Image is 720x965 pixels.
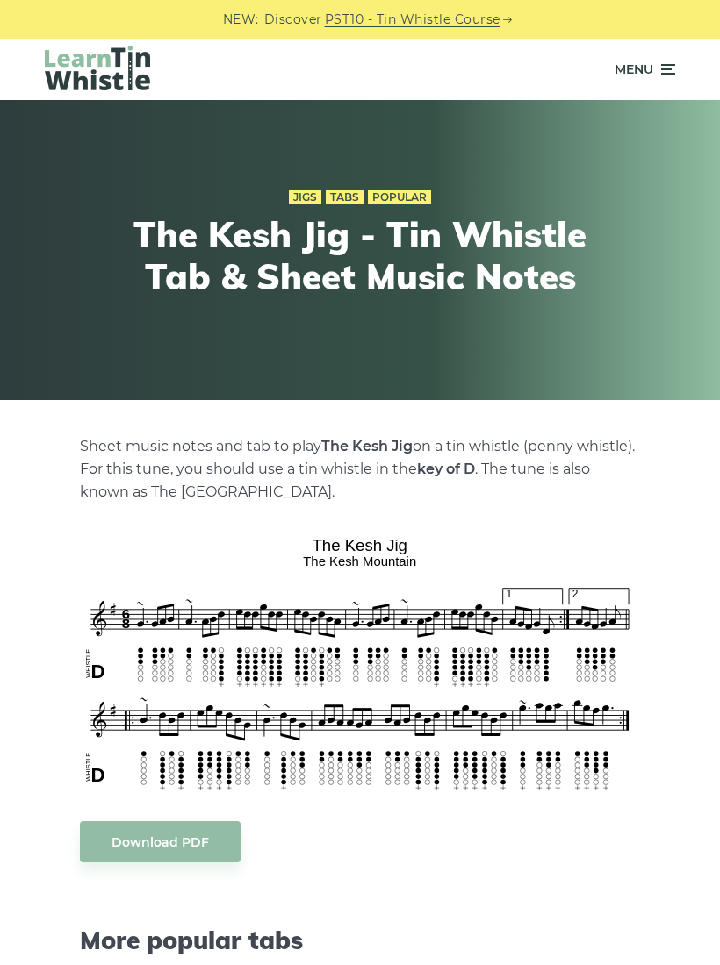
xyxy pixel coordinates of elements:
[80,821,241,862] a: Download PDF
[368,190,431,204] a: Popular
[80,926,640,955] span: More popular tabs
[80,530,640,795] img: The Kesh Jig Tin Whistle Tabs & Sheet Music
[417,461,475,477] strong: key of D
[326,190,364,204] a: Tabs
[321,438,413,454] strong: The Kesh Jig
[615,47,653,91] span: Menu
[45,46,150,90] img: LearnTinWhistle.com
[80,435,640,504] p: Sheet music notes and tab to play on a tin whistle (penny whistle). For this tune, you should use...
[123,213,597,297] h1: The Kesh Jig - Tin Whistle Tab & Sheet Music Notes
[289,190,321,204] a: Jigs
